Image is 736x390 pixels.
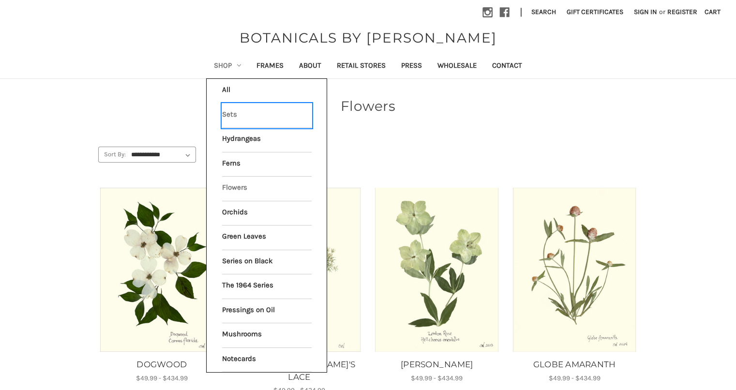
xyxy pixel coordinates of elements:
[222,348,312,372] a: Notecards
[430,55,484,78] a: Wholesale
[411,374,463,382] span: $49.99 - $434.99
[512,188,636,352] a: GLOBE AMARANTH, Price range from $49.99 to $434.99
[222,225,312,250] a: Green Leaves
[222,323,312,347] a: Mushrooms
[484,55,530,78] a: Contact
[222,250,312,274] a: Series on Black
[329,55,393,78] a: Retail Stores
[375,188,499,352] a: LENTON ROSE, Price range from $49.99 to $434.99
[98,96,638,116] h1: Flowers
[222,152,312,177] a: Ferns
[222,128,312,152] a: Hydrangeas
[393,55,430,78] a: Press
[234,28,501,48] a: BOTANICALS BY [PERSON_NAME]
[222,177,312,201] a: Flowers
[222,299,312,323] a: Pressings on Oil
[99,147,126,162] label: Sort By:
[222,274,312,299] a: The 1964 Series
[658,7,666,17] span: or
[222,201,312,225] a: Orchids
[98,359,225,371] a: DOGWOOD, Price range from $49.99 to $434.99
[516,5,526,20] li: |
[100,188,224,352] img: Unframed
[136,374,188,382] span: $49.99 - $434.99
[100,188,224,352] a: DOGWOOD, Price range from $49.99 to $434.99
[206,55,249,78] a: Shop
[249,55,291,78] a: Frames
[511,359,638,371] a: GLOBE AMARANTH, Price range from $49.99 to $434.99
[373,359,500,371] a: LENTON ROSE, Price range from $49.99 to $434.99
[291,55,329,78] a: About
[375,188,499,352] img: Unframed
[512,188,636,352] img: Unframed
[548,374,600,382] span: $49.99 - $434.99
[222,104,312,128] a: Sets
[705,8,721,16] span: Cart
